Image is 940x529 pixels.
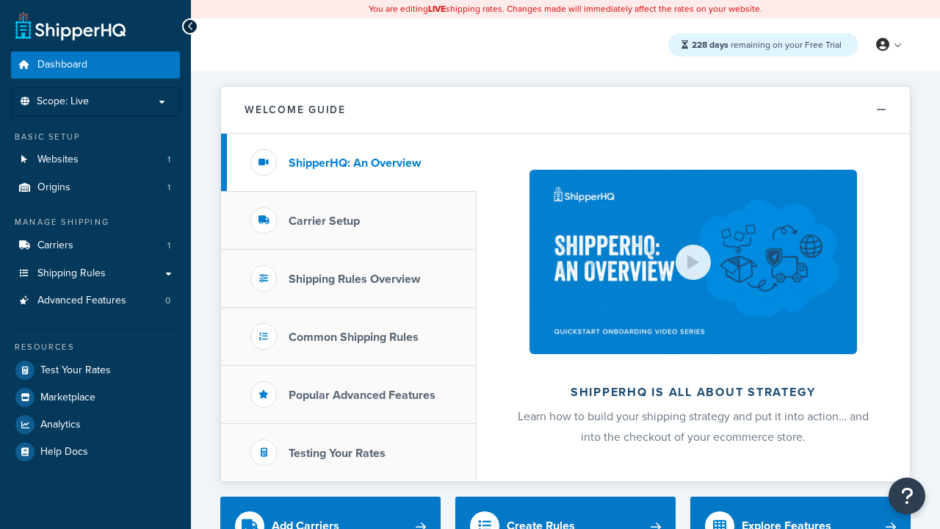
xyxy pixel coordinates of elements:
[11,146,180,173] li: Websites
[692,38,842,51] span: remaining on your Free Trial
[37,181,70,194] span: Origins
[167,240,170,252] span: 1
[11,232,180,259] a: Carriers1
[37,96,89,108] span: Scope: Live
[11,411,180,438] a: Analytics
[529,170,857,354] img: ShipperHQ is all about strategy
[167,181,170,194] span: 1
[40,392,95,404] span: Marketplace
[11,287,180,314] a: Advanced Features0
[889,478,925,514] button: Open Resource Center
[245,104,346,115] h2: Welcome Guide
[11,384,180,411] a: Marketplace
[221,87,910,134] button: Welcome Guide
[289,273,420,286] h3: Shipping Rules Overview
[11,131,180,143] div: Basic Setup
[11,174,180,201] li: Origins
[11,51,180,79] a: Dashboard
[289,389,435,402] h3: Popular Advanced Features
[11,260,180,287] a: Shipping Rules
[40,446,88,458] span: Help Docs
[289,447,386,460] h3: Testing Your Rates
[11,174,180,201] a: Origins1
[289,331,419,344] h3: Common Shipping Rules
[11,216,180,228] div: Manage Shipping
[11,357,180,384] a: Test Your Rates
[11,439,180,465] a: Help Docs
[37,154,79,166] span: Websites
[428,2,446,15] b: LIVE
[165,295,170,307] span: 0
[37,240,73,252] span: Carriers
[11,341,180,353] div: Resources
[37,295,126,307] span: Advanced Features
[516,386,871,399] h2: ShipperHQ is all about strategy
[289,156,421,170] h3: ShipperHQ: An Overview
[11,146,180,173] a: Websites1
[11,287,180,314] li: Advanced Features
[518,408,869,445] span: Learn how to build your shipping strategy and put it into action… and into the checkout of your e...
[167,154,170,166] span: 1
[37,59,87,71] span: Dashboard
[11,232,180,259] li: Carriers
[692,38,728,51] strong: 228 days
[40,419,81,431] span: Analytics
[40,364,111,377] span: Test Your Rates
[37,267,106,280] span: Shipping Rules
[289,215,360,228] h3: Carrier Setup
